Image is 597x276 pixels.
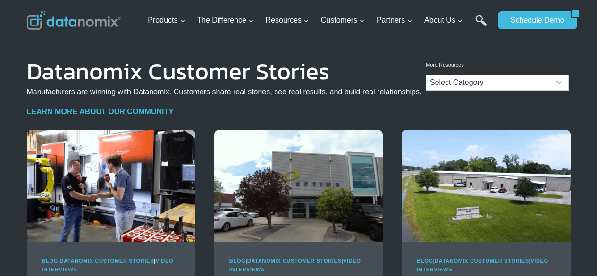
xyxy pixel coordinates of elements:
[475,15,487,36] a: Search
[214,130,383,242] img: Discover how Optima Manufacturing uses Datanomix to turn raw machine data into real-time insights...
[42,258,59,264] a: Blog
[247,258,342,264] a: Datanomix Customer Stories
[402,130,570,242] img: Coastal Machine Improves Efficiency & Quotes with Datanomix
[27,86,422,98] p: Manufacturers are winning with Datanomix. Customers share real stories, see real results, and bui...
[426,61,569,69] p: More Resources
[435,258,529,264] a: Datanomix Customer Stories
[27,130,195,242] img: Reata’s Connected Manufacturing Software Ecosystem
[498,11,571,29] a: Schedule Demo
[417,258,433,264] a: Blog
[27,64,422,78] h1: Datanomix Customer Stories
[229,258,246,264] a: Blog
[321,14,365,26] span: Customers
[229,258,361,272] span: | |
[266,14,309,26] span: Resources
[377,14,412,26] span: Partners
[60,258,154,264] a: Datanomix Customer Stories
[424,14,463,26] span: About Us
[197,14,254,26] span: The Difference
[417,258,548,272] span: | |
[42,258,174,272] span: | |
[27,11,121,30] img: Datanomix
[27,108,174,116] a: LEARN MORE ABOUT OUR COMMUNITY
[148,14,185,26] span: Products
[144,5,493,36] nav: Primary Navigation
